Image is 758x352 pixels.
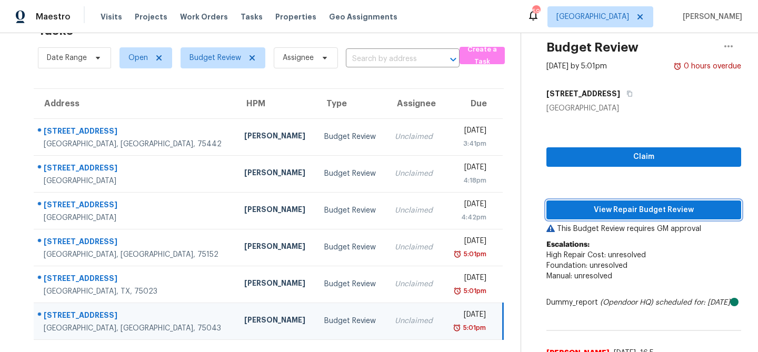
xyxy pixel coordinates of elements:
[44,323,227,334] div: [GEOGRAPHIC_DATA], [GEOGRAPHIC_DATA], 75043
[451,273,487,286] div: [DATE]
[38,25,73,36] h2: Tasks
[679,12,742,22] span: [PERSON_NAME]
[546,103,741,114] div: [GEOGRAPHIC_DATA]
[453,286,462,296] img: Overdue Alarm Icon
[44,176,227,186] div: [GEOGRAPHIC_DATA]
[275,12,316,22] span: Properties
[346,51,430,67] input: Search by address
[36,12,71,22] span: Maestro
[324,279,378,289] div: Budget Review
[451,309,486,323] div: [DATE]
[546,273,612,280] span: Manual: unresolved
[395,205,434,216] div: Unclaimed
[386,89,443,118] th: Assignee
[324,132,378,142] div: Budget Review
[460,47,505,64] button: Create a Task
[324,168,378,179] div: Budget Review
[316,89,386,118] th: Type
[44,249,227,260] div: [GEOGRAPHIC_DATA], [GEOGRAPHIC_DATA], 75152
[180,12,228,22] span: Work Orders
[44,236,227,249] div: [STREET_ADDRESS]
[556,12,629,22] span: [GEOGRAPHIC_DATA]
[546,42,639,53] h2: Budget Review
[244,315,307,328] div: [PERSON_NAME]
[44,126,227,139] div: [STREET_ADDRESS]
[546,61,607,72] div: [DATE] by 5:01pm
[453,249,462,259] img: Overdue Alarm Icon
[451,162,487,175] div: [DATE]
[244,241,307,254] div: [PERSON_NAME]
[600,299,653,306] i: (Opendoor HQ)
[44,310,227,323] div: [STREET_ADDRESS]
[462,249,486,259] div: 5:01pm
[673,61,682,72] img: Overdue Alarm Icon
[546,88,620,99] h5: [STREET_ADDRESS]
[451,212,487,223] div: 4:42pm
[324,205,378,216] div: Budget Review
[189,53,241,63] span: Budget Review
[324,316,378,326] div: Budget Review
[532,6,540,17] div: 59
[443,89,503,118] th: Due
[555,150,733,164] span: Claim
[44,273,227,286] div: [STREET_ADDRESS]
[44,139,227,149] div: [GEOGRAPHIC_DATA], [GEOGRAPHIC_DATA], 75442
[546,147,741,167] button: Claim
[451,125,487,138] div: [DATE]
[395,242,434,253] div: Unclaimed
[453,323,461,333] img: Overdue Alarm Icon
[546,241,590,248] b: Escalations:
[244,130,307,144] div: [PERSON_NAME]
[44,199,227,213] div: [STREET_ADDRESS]
[620,84,634,103] button: Copy Address
[395,132,434,142] div: Unclaimed
[546,297,741,308] div: Dummy_report
[546,200,741,220] button: View Repair Budget Review
[236,89,316,118] th: HPM
[451,236,487,249] div: [DATE]
[465,44,500,68] span: Create a Task
[135,12,167,22] span: Projects
[451,138,487,149] div: 3:41pm
[395,316,434,326] div: Unclaimed
[462,286,486,296] div: 5:01pm
[44,163,227,176] div: [STREET_ADDRESS]
[241,13,263,21] span: Tasks
[461,323,486,333] div: 5:01pm
[47,53,87,63] span: Date Range
[283,53,314,63] span: Assignee
[546,262,627,269] span: Foundation: unresolved
[395,279,434,289] div: Unclaimed
[128,53,148,63] span: Open
[244,167,307,180] div: [PERSON_NAME]
[244,278,307,291] div: [PERSON_NAME]
[451,199,487,212] div: [DATE]
[329,12,397,22] span: Geo Assignments
[451,175,487,186] div: 4:18pm
[655,299,730,306] i: scheduled for: [DATE]
[682,61,741,72] div: 0 hours overdue
[34,89,236,118] th: Address
[101,12,122,22] span: Visits
[555,204,733,217] span: View Repair Budget Review
[324,242,378,253] div: Budget Review
[44,213,227,223] div: [GEOGRAPHIC_DATA]
[44,286,227,297] div: [GEOGRAPHIC_DATA], TX, 75023
[546,252,646,259] span: High Repair Cost: unresolved
[244,204,307,217] div: [PERSON_NAME]
[395,168,434,179] div: Unclaimed
[446,52,461,67] button: Open
[546,224,741,234] p: This Budget Review requires GM approval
